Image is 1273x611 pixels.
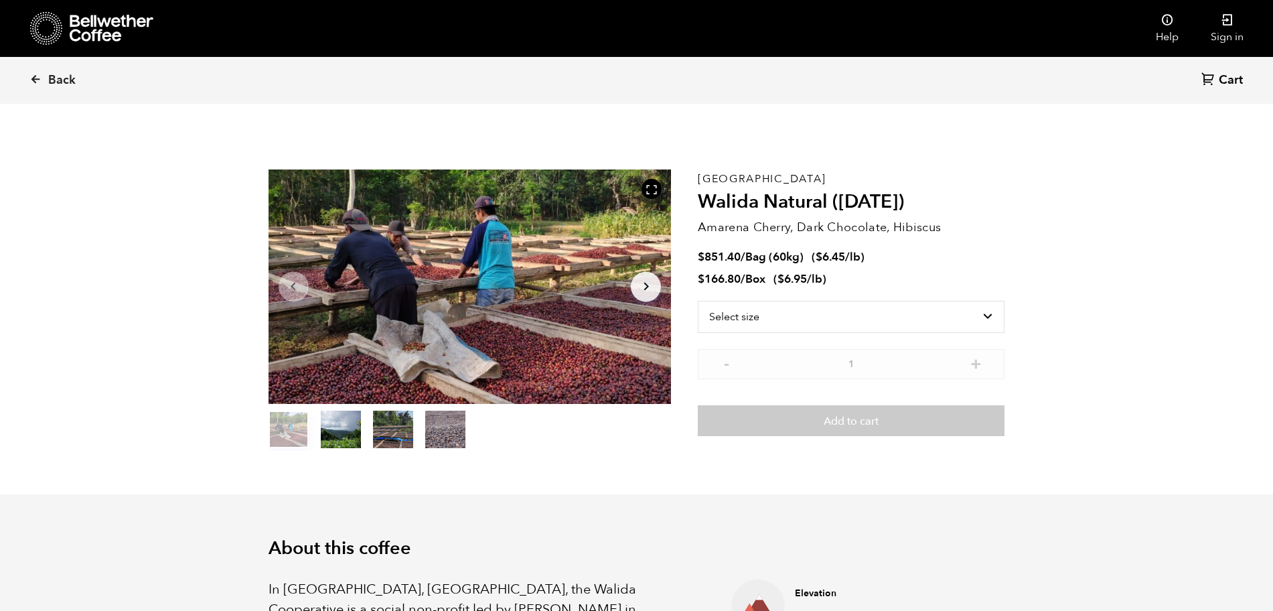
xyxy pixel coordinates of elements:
span: / [741,249,745,265]
bdi: 166.80 [698,271,741,287]
bdi: 6.45 [816,249,845,265]
bdi: 6.95 [777,271,807,287]
span: / [741,271,745,287]
p: Amarena Cherry, Dark Chocolate, Hibiscus [698,218,1004,236]
h2: Walida Natural ([DATE]) [698,191,1004,214]
button: + [968,356,984,369]
button: - [718,356,735,369]
span: $ [698,249,704,265]
bdi: 851.40 [698,249,741,265]
span: Box [745,271,765,287]
h2: About this coffee [269,538,1005,559]
span: Bag (60kg) [745,249,804,265]
span: /lb [845,249,860,265]
a: Cart [1201,72,1246,90]
span: ( ) [812,249,865,265]
h4: Elevation [795,587,936,600]
span: ( ) [773,271,826,287]
span: $ [816,249,822,265]
span: /lb [807,271,822,287]
span: Back [48,72,76,88]
span: $ [698,271,704,287]
span: Cart [1219,72,1243,88]
button: Add to cart [698,405,1004,436]
span: $ [777,271,784,287]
